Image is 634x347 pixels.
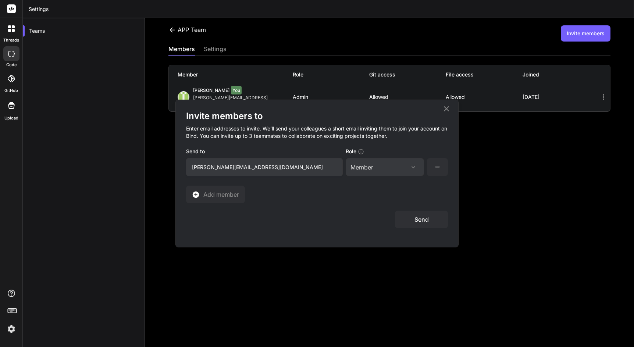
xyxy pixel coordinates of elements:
[186,122,448,147] h4: Enter email addresses to invite. We’ll send your colleagues a short email inviting them to join y...
[186,110,448,122] h2: Invite members to
[350,163,419,172] div: Member
[395,211,448,228] button: Send
[203,190,239,199] span: Add member
[186,186,245,203] button: Add member
[186,158,343,176] input: Enter team member email
[350,163,373,172] div: Member
[346,148,364,158] label: Role
[186,148,205,158] label: Send to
